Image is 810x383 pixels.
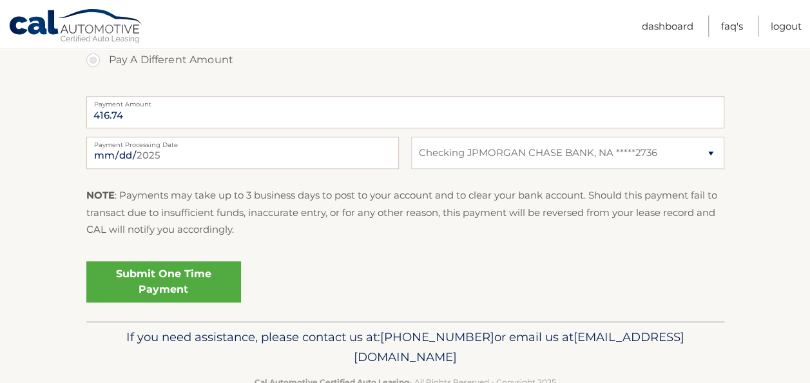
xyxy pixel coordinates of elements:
[86,137,399,147] label: Payment Processing Date
[380,329,494,344] span: [PHONE_NUMBER]
[86,96,724,106] label: Payment Amount
[86,47,724,73] label: Pay A Different Amount
[86,189,115,201] strong: NOTE
[86,261,241,302] a: Submit One Time Payment
[86,187,724,238] p: : Payments may take up to 3 business days to post to your account and to clear your bank account....
[721,15,743,37] a: FAQ's
[771,15,802,37] a: Logout
[86,137,399,169] input: Payment Date
[86,96,724,128] input: Payment Amount
[642,15,693,37] a: Dashboard
[95,327,716,368] p: If you need assistance, please contact us at: or email us at
[8,8,144,46] a: Cal Automotive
